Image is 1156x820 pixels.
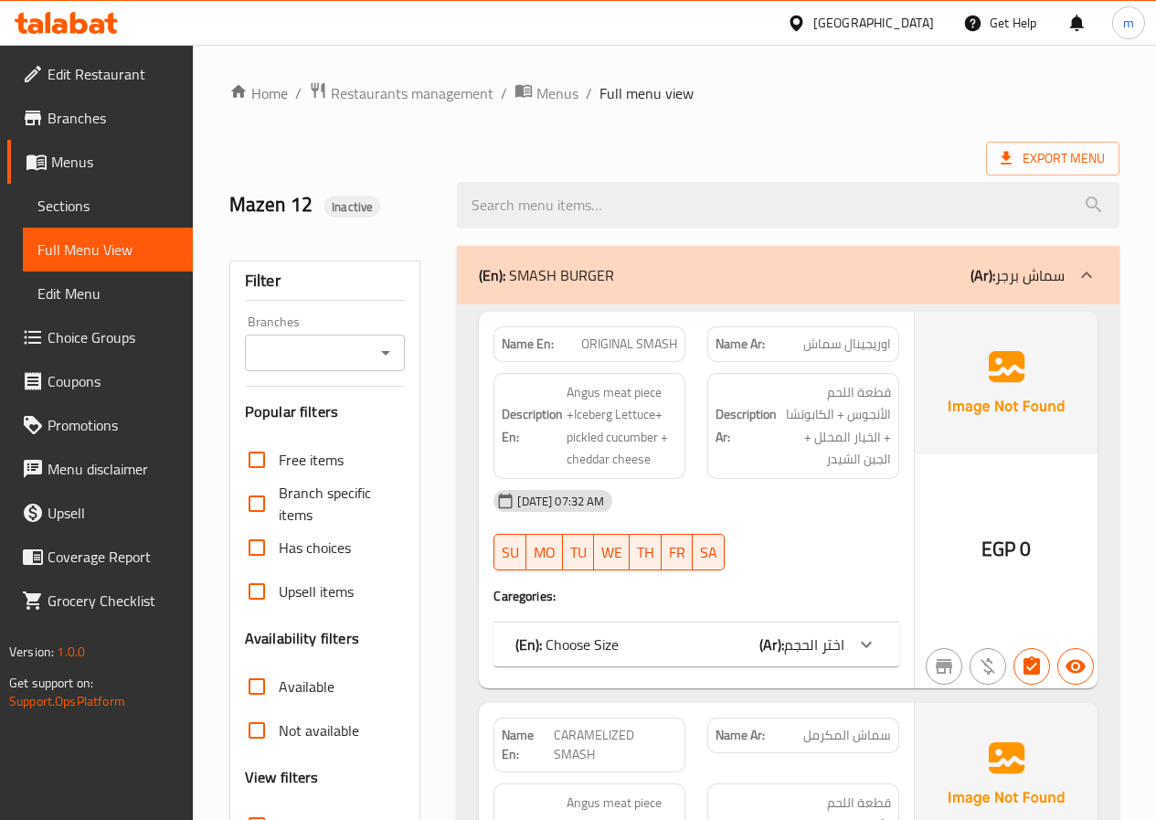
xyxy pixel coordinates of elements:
[245,628,359,649] h3: Availability filters
[693,534,725,570] button: SA
[563,534,594,570] button: TU
[669,539,685,566] span: FR
[9,671,93,695] span: Get support on:
[7,315,193,359] a: Choice Groups
[1020,531,1031,567] span: 0
[37,195,178,217] span: Sections
[7,359,193,403] a: Coupons
[599,82,694,104] span: Full menu view
[510,493,611,510] span: [DATE] 07:32 AM
[813,13,934,33] div: [GEOGRAPHIC_DATA]
[493,587,899,605] h4: Caregories:
[48,458,178,480] span: Menu disclaimer
[7,52,193,96] a: Edit Restaurant
[279,537,351,559] span: Has choices
[784,631,844,658] span: اختر الحجم
[48,590,178,612] span: Grocery Checklist
[514,81,578,105] a: Menus
[926,648,962,685] button: Not branch specific item
[7,491,193,535] a: Upsell
[229,81,1119,105] nav: breadcrumb
[515,631,542,658] b: (En):
[493,623,899,666] div: (En): Choose Size(Ar):اختر الحجم
[23,272,193,315] a: Edit Menu
[373,340,398,366] button: Open
[37,239,178,261] span: Full Menu View
[502,726,554,764] strong: Name En:
[279,482,391,526] span: Branch specific items
[7,535,193,579] a: Coverage Report
[48,370,178,392] span: Coupons
[57,640,85,664] span: 1.0.0
[7,140,193,184] a: Menus
[245,261,406,301] div: Filter
[567,381,677,471] span: Angus meat piece +Iceberg Lettuce+ pickled cucumber + cheddar cheese
[759,631,784,658] b: (Ar):
[502,403,563,448] strong: Description En:
[37,282,178,304] span: Edit Menu
[981,531,1015,567] span: EGP
[581,335,677,354] span: ORIGINAL SMASH
[279,676,334,698] span: Available
[1001,147,1105,170] span: Export Menu
[279,580,354,602] span: Upsell items
[279,449,344,471] span: Free items
[534,539,556,566] span: MO
[716,726,765,745] strong: Name Ar:
[7,579,193,623] a: Grocery Checklist
[1013,648,1050,685] button: Has choices
[23,228,193,272] a: Full Menu View
[700,539,717,566] span: SA
[48,107,178,129] span: Branches
[803,335,891,354] span: اوريجينال سماش
[536,82,578,104] span: Menus
[515,634,619,655] p: Choose Size
[637,539,654,566] span: TH
[970,264,1065,286] p: سماش برجر
[309,81,493,105] a: Restaurants management
[803,726,891,745] span: سماش المكرمل
[295,82,302,104] li: /
[331,82,493,104] span: Restaurants management
[51,151,178,173] span: Menus
[526,534,563,570] button: MO
[7,403,193,447] a: Promotions
[23,184,193,228] a: Sections
[586,82,592,104] li: /
[48,326,178,348] span: Choice Groups
[324,196,380,218] div: Inactive
[601,539,622,566] span: WE
[9,640,54,664] span: Version:
[502,539,519,566] span: SU
[245,401,406,422] h3: Popular filters
[554,726,677,764] span: CARAMELIZED SMASH
[7,96,193,140] a: Branches
[457,182,1119,229] input: search
[662,534,693,570] button: FR
[716,403,777,448] strong: Description Ar:
[780,381,891,471] span: قطعة اللحم الأنجوس + الكابوتشا + الخيار المخلل + الجبن الشيدر
[493,534,526,570] button: SU
[245,767,319,788] h3: View filters
[324,198,380,216] span: Inactive
[48,546,178,568] span: Coverage Report
[457,246,1119,304] div: (En): SMASH BURGER(Ar):سماش برجر
[7,447,193,491] a: Menu disclaimer
[716,335,765,354] strong: Name Ar:
[479,264,614,286] p: SMASH BURGER
[501,82,507,104] li: /
[986,142,1119,176] span: Export Menu
[279,719,359,741] span: Not available
[229,82,288,104] a: Home
[570,539,587,566] span: TU
[1057,648,1094,685] button: Available
[502,335,554,354] strong: Name En:
[48,502,178,524] span: Upsell
[229,191,436,218] h2: Mazen 12
[915,312,1098,454] img: Ae5nvW7+0k+MAAAAAElFTkSuQmCC
[1123,13,1134,33] span: m
[630,534,662,570] button: TH
[970,648,1006,685] button: Purchased item
[970,261,995,289] b: (Ar):
[9,689,125,713] a: Support.OpsPlatform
